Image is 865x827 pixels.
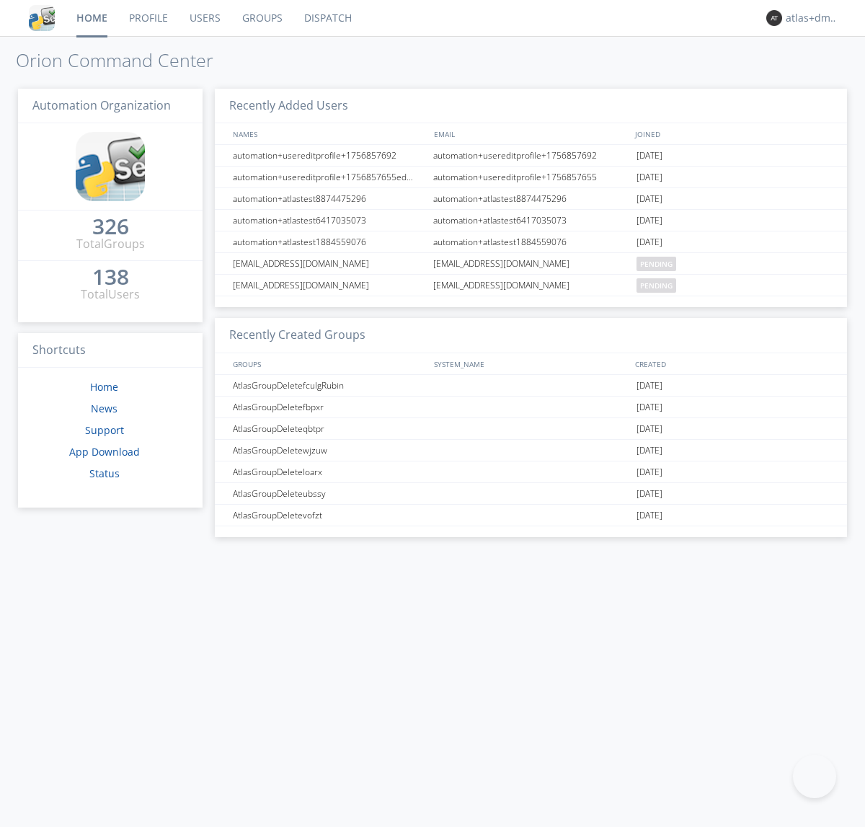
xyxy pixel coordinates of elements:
div: AtlasGroupDeletevofzt [229,505,429,526]
a: AtlasGroupDeleteqbtpr[DATE] [215,418,847,440]
a: automation+atlastest6417035073automation+atlastest6417035073[DATE] [215,210,847,231]
div: AtlasGroupDeleteubssy [229,483,429,504]
div: JOINED [631,123,833,144]
span: [DATE] [636,210,662,231]
div: NAMES [229,123,427,144]
div: 138 [92,270,129,284]
span: [DATE] [636,440,662,461]
div: [EMAIL_ADDRESS][DOMAIN_NAME] [229,275,429,296]
a: Support [85,423,124,437]
a: AtlasGroupDeleteloarx[DATE] [215,461,847,483]
div: automation+usereditprofile+1756857655 [430,167,633,187]
span: [DATE] [636,483,662,505]
div: AtlasGroupDeleteqbtpr [229,418,429,439]
span: [DATE] [636,461,662,483]
img: 373638.png [766,10,782,26]
iframe: Toggle Customer Support [793,755,836,798]
div: CREATED [631,353,833,374]
div: EMAIL [430,123,631,144]
h3: Shortcuts [18,333,203,368]
span: [DATE] [636,505,662,526]
div: automation+atlastest6417035073 [229,210,429,231]
a: News [91,402,117,415]
span: [DATE] [636,167,662,188]
div: automation+usereditprofile+1756857692 [229,145,429,166]
a: automation+atlastest1884559076automation+atlastest1884559076[DATE] [215,231,847,253]
a: Status [89,466,120,480]
a: Home [90,380,118,394]
a: AtlasGroupDeleteubssy[DATE] [215,483,847,505]
span: pending [636,257,676,271]
a: [EMAIL_ADDRESS][DOMAIN_NAME][EMAIL_ADDRESS][DOMAIN_NAME]pending [215,275,847,296]
span: [DATE] [636,188,662,210]
a: AtlasGroupDeletefbpxr[DATE] [215,397,847,418]
div: automation+atlastest8874475296 [229,188,429,209]
a: AtlasGroupDeletevofzt[DATE] [215,505,847,526]
a: automation+usereditprofile+1756857655editedautomation+usereditprofile+1756857655automation+usered... [215,167,847,188]
div: automation+atlastest1884559076 [430,231,633,252]
a: 326 [92,219,129,236]
div: automation+usereditprofile+1756857655editedautomation+usereditprofile+1756857655 [229,167,429,187]
span: [DATE] [636,397,662,418]
span: Automation Organization [32,97,171,113]
a: automation+usereditprofile+1756857692automation+usereditprofile+1756857692[DATE] [215,145,847,167]
a: automation+atlastest8874475296automation+atlastest8874475296[DATE] [215,188,847,210]
span: pending [636,278,676,293]
a: [EMAIL_ADDRESS][DOMAIN_NAME][EMAIL_ADDRESS][DOMAIN_NAME]pending [215,253,847,275]
div: automation+atlastest8874475296 [430,188,633,209]
h3: Recently Created Groups [215,318,847,353]
span: [DATE] [636,145,662,167]
div: automation+atlastest1884559076 [229,231,429,252]
img: cddb5a64eb264b2086981ab96f4c1ba7 [29,5,55,31]
h3: Recently Added Users [215,89,847,124]
div: Total Groups [76,236,145,252]
div: automation+atlastest6417035073 [430,210,633,231]
div: SYSTEM_NAME [430,353,631,374]
a: AtlasGroupDeletefculgRubin[DATE] [215,375,847,397]
div: 326 [92,219,129,234]
a: AtlasGroupDeletewjzuw[DATE] [215,440,847,461]
div: [EMAIL_ADDRESS][DOMAIN_NAME] [229,253,429,274]
div: automation+usereditprofile+1756857692 [430,145,633,166]
div: [EMAIL_ADDRESS][DOMAIN_NAME] [430,253,633,274]
div: atlas+dm+only+lead [786,11,840,25]
img: cddb5a64eb264b2086981ab96f4c1ba7 [76,132,145,201]
a: App Download [69,445,140,459]
a: 138 [92,270,129,286]
div: AtlasGroupDeletefculgRubin [229,375,429,396]
div: Total Users [81,286,140,303]
span: [DATE] [636,375,662,397]
span: [DATE] [636,418,662,440]
span: [DATE] [636,231,662,253]
div: AtlasGroupDeletefbpxr [229,397,429,417]
div: AtlasGroupDeleteloarx [229,461,429,482]
div: AtlasGroupDeletewjzuw [229,440,429,461]
div: GROUPS [229,353,427,374]
div: [EMAIL_ADDRESS][DOMAIN_NAME] [430,275,633,296]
